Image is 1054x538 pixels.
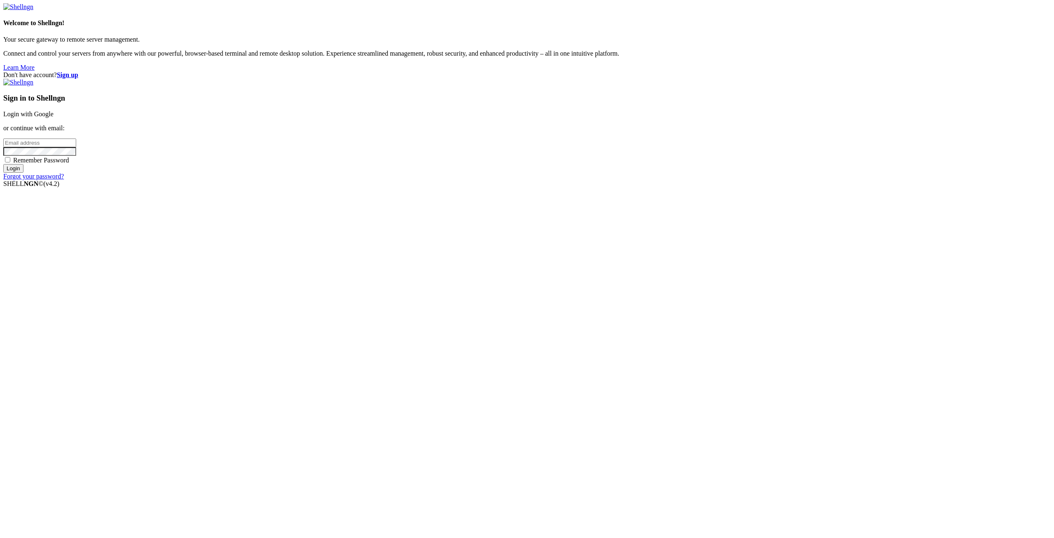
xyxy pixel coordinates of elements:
[3,139,76,147] input: Email address
[3,180,59,187] span: SHELL ©
[3,110,54,117] a: Login with Google
[3,173,64,180] a: Forgot your password?
[3,164,23,173] input: Login
[3,3,33,11] img: Shellngn
[3,71,1051,79] div: Don't have account?
[3,94,1051,103] h3: Sign in to Shellngn
[3,64,35,71] a: Learn More
[3,19,1051,27] h4: Welcome to Shellngn!
[3,50,1051,57] p: Connect and control your servers from anywhere with our powerful, browser-based terminal and remo...
[3,36,1051,43] p: Your secure gateway to remote server management.
[13,157,69,164] span: Remember Password
[57,71,78,78] a: Sign up
[5,157,10,162] input: Remember Password
[24,180,39,187] b: NGN
[3,125,1051,132] p: or continue with email:
[3,79,33,86] img: Shellngn
[44,180,60,187] span: 4.2.0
